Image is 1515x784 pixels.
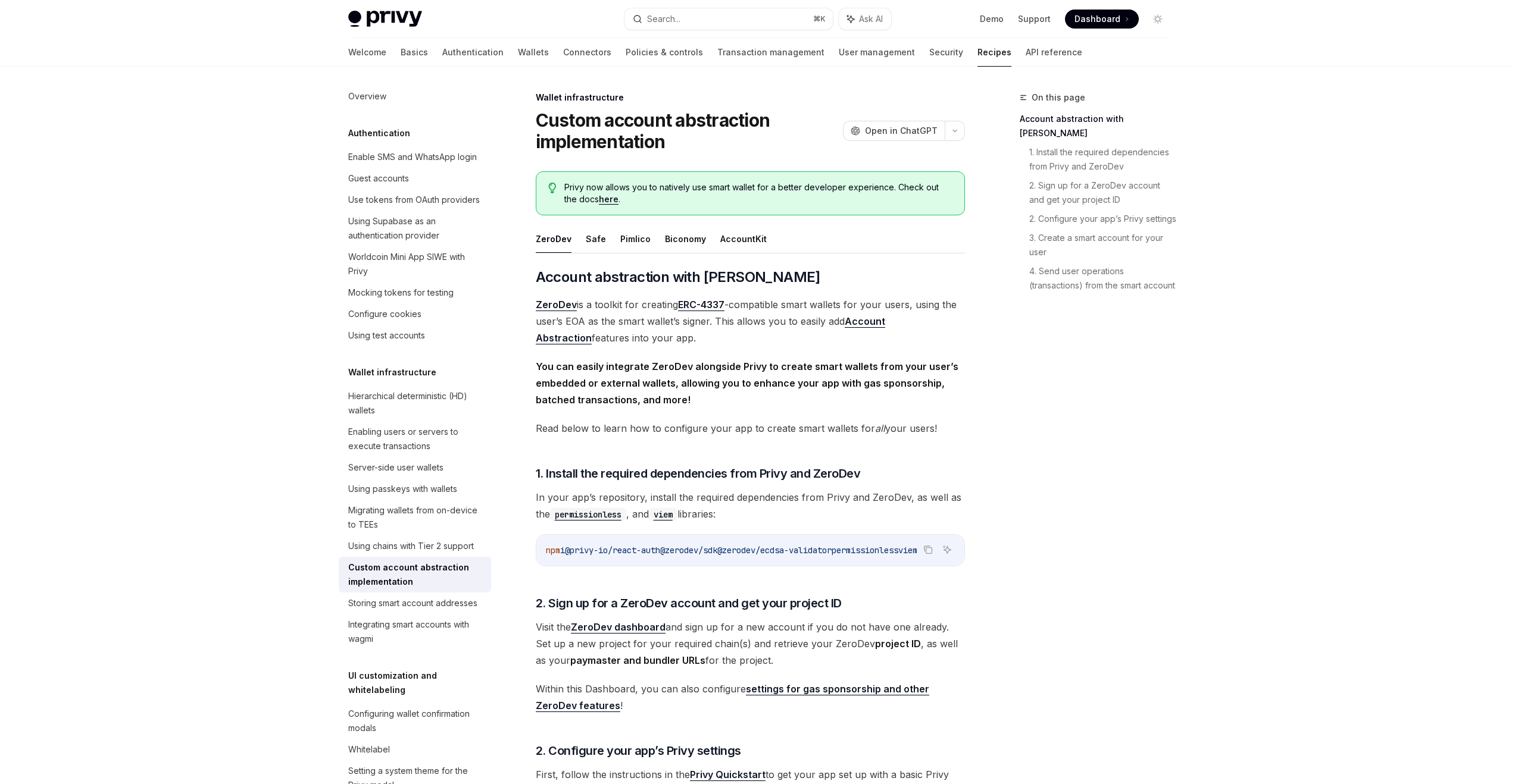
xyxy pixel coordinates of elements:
[859,13,883,25] span: Ask AI
[929,38,963,67] a: Security
[550,508,626,520] a: permissionless
[536,420,965,437] span: Read below to learn how to configure your app to create smart wallets for your users!
[339,592,491,614] a: Storing smart account addresses
[939,542,955,557] button: Ask AI
[536,595,842,611] span: 2. Sign up for a ZeroDev account and get your project ID
[348,214,484,243] div: Using Supabase as an authentication provider
[832,545,898,556] span: permissionless
[536,360,958,406] strong: You can easily integrate ZeroDev alongside Privy to create smart wallets from your user’s embedde...
[348,560,484,589] div: Custom account abstraction implementation
[536,489,965,522] span: In your app’s repository, install the required dependencies from Privy and ZeroDev, as well as th...
[348,286,454,300] div: Mocking tokens for testing
[1148,10,1167,29] button: Toggle dark mode
[647,12,680,26] div: Search...
[717,545,832,556] span: @zerodev/ecdsa-validator
[1026,38,1082,67] a: API reference
[1029,176,1177,209] a: 2. Sign up for a ZeroDev account and get your project ID
[1018,13,1051,25] a: Support
[348,707,484,735] div: Configuring wallet confirmation modals
[898,545,917,556] span: viem
[442,38,504,67] a: Authentication
[339,557,491,592] a: Custom account abstraction implementation
[843,121,945,141] button: Open in ChatGPT
[717,38,824,67] a: Transaction management
[348,38,386,67] a: Welcome
[339,421,491,457] a: Enabling users or servers to execute transactions
[348,193,480,207] div: Use tokens from OAuth providers
[339,739,491,760] a: Whitelabel
[1029,228,1177,262] a: 3. Create a smart account for your user
[1065,10,1139,29] a: Dashboard
[348,250,484,278] div: Worldcoin Mini App SIWE with Privy
[348,482,457,496] div: Using passkeys with wallets
[536,619,965,669] span: Visit the and sign up for a new account if you do not have one already. Set up a new project for ...
[536,742,741,759] span: 2. Configure your app’s Privy settings
[339,478,491,500] a: Using passkeys with wallets
[339,246,491,282] a: Worldcoin Mini App SIWE with Privy
[626,38,703,67] a: Policies & controls
[875,422,885,434] em: all
[536,92,965,104] div: Wallet infrastructure
[977,38,1011,67] a: Recipes
[348,11,422,27] img: light logo
[624,8,833,30] button: Search...⌘K
[348,307,421,321] div: Configure cookies
[1029,209,1177,228] a: 2. Configure your app’s Privy settings
[348,503,484,532] div: Migrating wallets from on-device to TEEs
[536,465,861,482] span: 1. Install the required dependencies from Privy and ZeroDev
[550,508,626,521] code: permissionless
[339,211,491,246] a: Using Supabase as an authentication provider
[348,460,443,475] div: Server-side user wallets
[1032,90,1085,105] span: On this page
[536,299,577,311] a: ZeroDev
[518,38,549,67] a: Wallets
[401,38,428,67] a: Basics
[1020,109,1177,143] a: Account abstraction with [PERSON_NAME]
[339,535,491,557] a: Using chains with Tier 2 support
[348,539,474,553] div: Using chains with Tier 2 support
[599,194,619,205] a: here
[660,545,717,556] span: @zerodev/sdk
[839,8,891,30] button: Ask AI
[920,542,936,557] button: Copy the contents from the code block
[348,596,477,610] div: Storing smart account addresses
[586,225,606,253] button: Safe
[536,225,571,253] button: ZeroDev
[1029,262,1177,295] a: 4. Send user operations (transactions) from the smart account
[980,13,1004,25] a: Demo
[548,183,557,193] svg: Tip
[560,545,565,556] span: i
[875,638,921,650] strong: project ID
[690,769,766,780] strong: Privy Quickstart
[678,299,724,311] a: ERC-4337
[546,545,560,556] span: npm
[339,282,491,303] a: Mocking tokens for testing
[348,171,409,186] div: Guest accounts
[649,508,677,520] a: viem
[348,89,386,104] div: Overview
[620,225,651,253] button: Pimlico
[339,614,491,650] a: Integrating smart accounts with wagmi
[571,621,666,634] a: ZeroDev dashboard
[339,457,491,478] a: Server-side user wallets
[339,303,491,325] a: Configure cookies
[813,14,826,24] span: ⌘ K
[339,168,491,189] a: Guest accounts
[563,38,611,67] a: Connectors
[570,654,705,666] strong: paymaster and bundler URLs
[536,296,965,346] span: is a toolkit for creating -compatible smart wallets for your users, using the user’s EOA as the s...
[565,545,660,556] span: @privy-io/react-auth
[339,146,491,168] a: Enable SMS and WhatsApp login
[348,150,477,164] div: Enable SMS and WhatsApp login
[536,109,838,152] h1: Custom account abstraction implementation
[665,225,706,253] button: Biconomy
[348,742,390,757] div: Whitelabel
[1029,143,1177,176] a: 1. Install the required dependencies from Privy and ZeroDev
[339,86,491,107] a: Overview
[348,126,410,140] h5: Authentication
[339,385,491,421] a: Hierarchical deterministic (HD) wallets
[865,125,938,137] span: Open in ChatGPT
[536,268,820,287] span: Account abstraction with [PERSON_NAME]
[339,703,491,739] a: Configuring wallet confirmation modals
